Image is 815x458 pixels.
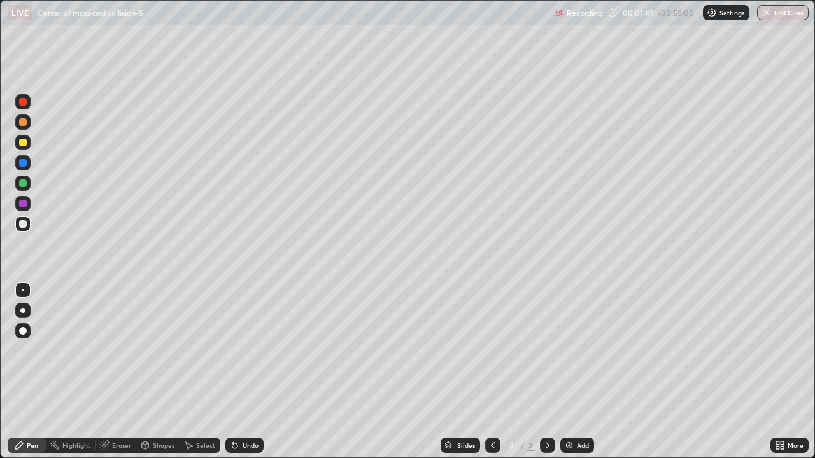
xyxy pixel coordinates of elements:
div: More [788,442,804,448]
p: Center of mass and collision-5 [38,8,143,18]
div: / [521,441,525,449]
img: class-settings-icons [707,8,717,18]
p: Recording [567,8,602,18]
div: Highlight [62,442,90,448]
img: end-class-cross [762,8,772,18]
div: Shapes [153,442,174,448]
p: Settings [719,10,744,16]
div: 3 [506,441,518,449]
p: LIVE [11,8,29,18]
div: Eraser [112,442,131,448]
div: Slides [457,442,475,448]
div: Select [196,442,215,448]
div: Undo [243,442,259,448]
div: Add [577,442,589,448]
button: End Class [757,5,809,20]
div: Pen [27,442,38,448]
img: add-slide-button [564,440,574,450]
div: 3 [527,440,535,451]
img: recording.375f2c34.svg [554,8,564,18]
